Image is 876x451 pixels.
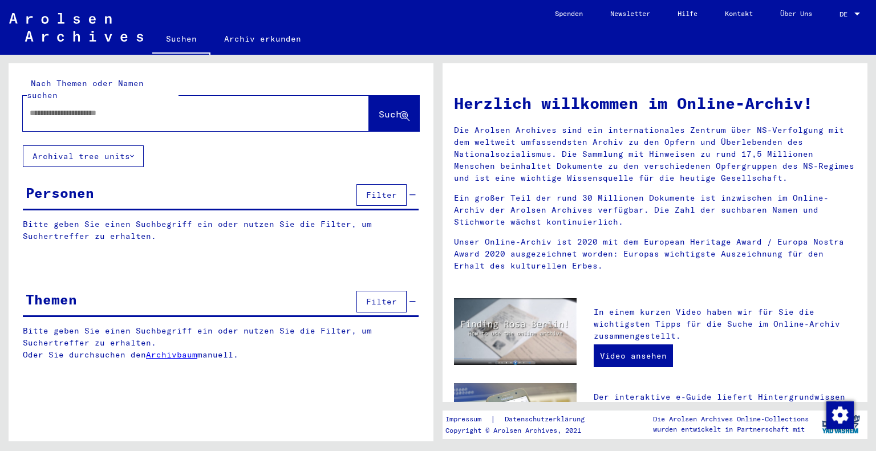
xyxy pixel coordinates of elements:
button: Suche [369,96,419,131]
p: In einem kurzen Video haben wir für Sie die wichtigsten Tipps für die Suche im Online-Archiv zusa... [594,306,856,342]
a: Suchen [152,25,210,55]
div: Personen [26,182,94,203]
p: Copyright © Arolsen Archives, 2021 [445,425,598,436]
p: Bitte geben Sie einen Suchbegriff ein oder nutzen Sie die Filter, um Suchertreffer zu erhalten. O... [23,325,419,361]
button: Archival tree units [23,145,144,167]
p: Die Arolsen Archives sind ein internationales Zentrum über NS-Verfolgung mit dem weltweit umfasse... [454,124,856,184]
a: Impressum [445,413,490,425]
button: Filter [356,291,407,312]
p: Die Arolsen Archives Online-Collections [653,414,809,424]
h1: Herzlich willkommen im Online-Archiv! [454,91,856,115]
a: Datenschutzerklärung [496,413,598,425]
p: Ein großer Teil der rund 30 Millionen Dokumente ist inzwischen im Online-Archiv der Arolsen Archi... [454,192,856,228]
span: Suche [379,108,407,120]
p: wurden entwickelt in Partnerschaft mit [653,424,809,434]
div: | [445,413,598,425]
a: Archiv erkunden [210,25,315,52]
mat-label: Nach Themen oder Namen suchen [27,78,144,100]
img: video.jpg [454,298,577,365]
a: Archivbaum [146,350,197,360]
span: DE [839,10,852,18]
p: Unser Online-Archiv ist 2020 mit dem European Heritage Award / Europa Nostra Award 2020 ausgezeic... [454,236,856,272]
p: Der interaktive e-Guide liefert Hintergrundwissen zum Verständnis der Dokumente. Sie finden viele... [594,391,856,451]
img: Zustimmung ändern [826,401,854,429]
img: yv_logo.png [820,410,862,438]
span: Filter [366,190,397,200]
img: Arolsen_neg.svg [9,13,143,42]
div: Themen [26,289,77,310]
div: Zustimmung ändern [826,401,853,428]
span: Filter [366,296,397,307]
p: Bitte geben Sie einen Suchbegriff ein oder nutzen Sie die Filter, um Suchertreffer zu erhalten. [23,218,419,242]
button: Filter [356,184,407,206]
a: Video ansehen [594,344,673,367]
